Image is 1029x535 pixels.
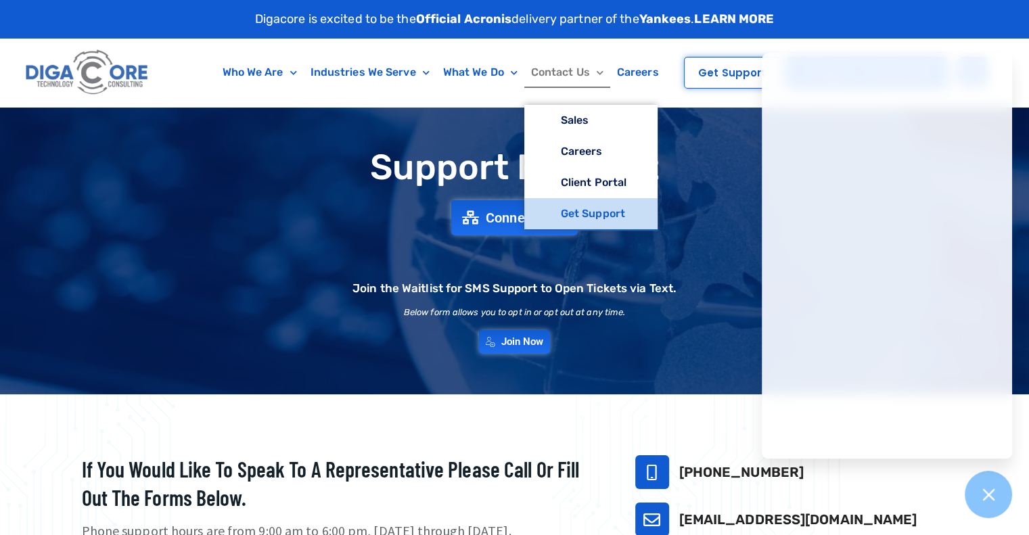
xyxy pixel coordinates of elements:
[216,57,304,88] a: Who We Are
[679,511,917,528] a: [EMAIL_ADDRESS][DOMAIN_NAME]
[610,57,666,88] a: Careers
[416,11,512,26] strong: Official Acronis
[762,53,1012,459] iframe: Chatgenie Messenger
[436,57,524,88] a: What We Do
[639,11,691,26] strong: Yankees
[524,57,610,88] a: Contact Us
[451,200,578,235] a: Connect Now
[694,11,774,26] a: LEARN MORE
[524,198,658,229] a: Get Support
[501,337,544,347] span: Join Now
[524,136,658,167] a: Careers
[524,167,658,198] a: Client Portal
[635,455,669,489] a: 732-646-5725
[524,105,658,231] ul: Contact Us
[206,57,674,88] nav: Menu
[679,464,804,480] a: [PHONE_NUMBER]
[524,105,658,136] a: Sales
[684,57,780,89] a: Get Support
[479,330,551,354] a: Join Now
[82,455,601,511] h2: If you would like to speak to a representative please call or fill out the forms below.
[22,45,152,100] img: Digacore logo 1
[48,148,982,187] h1: Support Request
[352,283,677,294] h2: Join the Waitlist for SMS Support to Open Tickets via Text.
[698,68,766,78] span: Get Support
[486,211,567,225] span: Connect Now
[255,10,775,28] p: Digacore is excited to be the delivery partner of the .
[404,308,626,317] h2: Below form allows you to opt in or opt out at any time.
[304,57,436,88] a: Industries We Serve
